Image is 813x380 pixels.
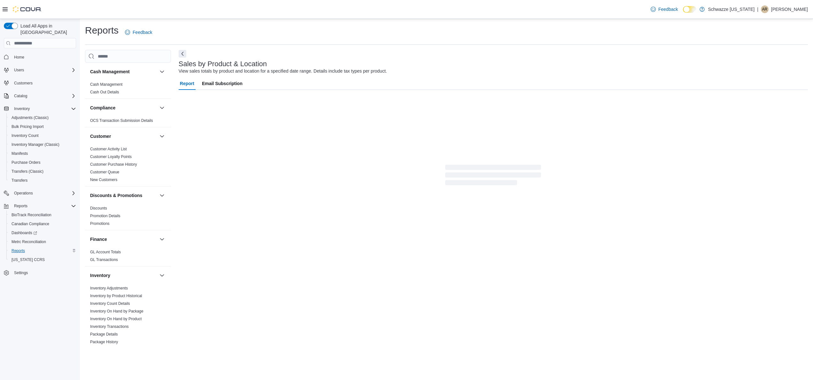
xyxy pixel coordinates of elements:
[90,316,142,321] span: Inventory On Hand by Product
[90,324,129,329] a: Inventory Transactions
[158,132,166,140] button: Customer
[757,5,758,13] p: |
[90,105,157,111] button: Compliance
[12,178,27,183] span: Transfers
[12,53,76,61] span: Home
[9,168,46,175] a: Transfers (Classic)
[9,141,62,148] a: Inventory Manager (Classic)
[12,133,39,138] span: Inventory Count
[85,24,119,37] h1: Reports
[9,123,76,131] span: Bulk Pricing Import
[12,202,76,210] span: Reports
[9,150,76,157] span: Manifests
[90,192,157,199] button: Discounts & Promotions
[90,133,157,139] button: Customer
[90,214,120,218] a: Promotion Details
[1,104,79,113] button: Inventory
[6,158,79,167] button: Purchase Orders
[90,170,119,175] span: Customer Queue
[6,219,79,228] button: Canadian Compliance
[9,132,76,139] span: Inventory Count
[445,166,541,186] span: Loading
[12,79,76,87] span: Customers
[9,132,41,139] a: Inventory Count
[14,55,24,60] span: Home
[90,257,118,262] a: GL Transactions
[12,66,27,74] button: Users
[6,122,79,131] button: Bulk Pricing Import
[12,92,76,100] span: Catalog
[12,269,30,277] a: Settings
[12,212,51,218] span: BioTrack Reconciliation
[12,105,76,113] span: Inventory
[90,177,117,182] span: New Customers
[90,249,121,255] span: GL Account Totals
[90,286,128,291] span: Inventory Adjustments
[90,68,130,75] h3: Cash Management
[9,177,30,184] a: Transfers
[6,113,79,122] button: Adjustments (Classic)
[4,50,76,294] nav: Complex example
[90,206,107,210] a: Discounts
[708,5,755,13] p: Schwazze [US_STATE]
[6,167,79,176] button: Transfers (Classic)
[9,159,43,166] a: Purchase Orders
[90,146,127,152] span: Customer Activity List
[9,229,76,237] span: Dashboards
[90,118,153,123] a: OCS Transaction Submission Details
[6,237,79,246] button: Metrc Reconciliation
[158,104,166,112] button: Compliance
[90,162,137,167] a: Customer Purchase History
[180,77,194,90] span: Report
[6,131,79,140] button: Inventory Count
[9,247,76,255] span: Reports
[14,106,30,111] span: Inventory
[1,268,79,277] button: Settings
[90,347,123,352] a: Product Expirations
[90,340,118,344] a: Package History
[9,123,46,131] a: Bulk Pricing Import
[85,204,171,230] div: Discounts & Promotions
[90,309,143,313] a: Inventory On Hand by Package
[9,168,76,175] span: Transfers (Classic)
[90,301,130,306] a: Inventory Count Details
[12,202,30,210] button: Reports
[90,162,137,167] span: Customer Purchase History
[12,189,76,197] span: Operations
[9,247,27,255] a: Reports
[122,26,155,39] a: Feedback
[9,229,40,237] a: Dashboards
[158,235,166,243] button: Finance
[762,5,768,13] span: AR
[12,124,44,129] span: Bulk Pricing Import
[6,246,79,255] button: Reports
[12,221,49,226] span: Canadian Compliance
[90,133,111,139] h3: Customer
[90,82,122,87] a: Cash Management
[12,66,76,74] span: Users
[179,60,267,68] h3: Sales by Product & Location
[9,220,52,228] a: Canadian Compliance
[14,67,24,73] span: Users
[90,105,115,111] h3: Compliance
[9,114,51,122] a: Adjustments (Classic)
[1,202,79,210] button: Reports
[90,154,132,159] a: Customer Loyalty Points
[12,230,37,235] span: Dashboards
[12,115,49,120] span: Adjustments (Classic)
[13,6,42,12] img: Cova
[158,192,166,199] button: Discounts & Promotions
[14,93,27,99] span: Catalog
[85,81,171,99] div: Cash Management
[6,255,79,264] button: [US_STATE] CCRS
[90,293,142,298] span: Inventory by Product Historical
[90,236,157,242] button: Finance
[90,272,110,279] h3: Inventory
[9,177,76,184] span: Transfers
[90,221,110,226] a: Promotions
[90,332,118,336] a: Package Details
[12,105,32,113] button: Inventory
[12,248,25,253] span: Reports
